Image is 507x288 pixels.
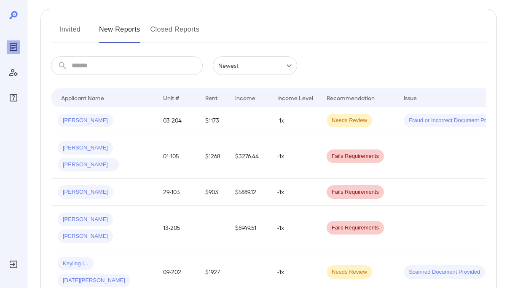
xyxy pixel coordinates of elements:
span: Fraud or Incorrect Document Provided [404,117,507,125]
div: Manage Users [7,66,20,79]
td: $5949.51 [228,206,271,250]
td: -1x [271,107,320,134]
span: [PERSON_NAME] [58,117,113,125]
div: Newest [213,56,297,75]
td: $903 [199,179,228,206]
td: $1268 [199,134,228,179]
span: [PERSON_NAME] [58,188,113,196]
div: Applicant Name [61,93,104,103]
span: [PERSON_NAME] [58,232,113,240]
td: -1x [271,206,320,250]
div: Issue [404,93,417,103]
span: Needs Review [327,268,372,276]
span: Needs Review [327,117,372,125]
span: Fails Requirements [327,188,384,196]
div: Unit # [163,93,179,103]
div: Rent [205,93,219,103]
td: $3276.44 [228,134,271,179]
div: FAQ [7,91,20,104]
td: 29-103 [156,179,199,206]
td: $5889.12 [228,179,271,206]
td: 13-205 [156,206,199,250]
td: $1173 [199,107,228,134]
span: [PERSON_NAME] [58,144,113,152]
span: Keyling I... [58,260,94,268]
span: Fails Requirements [327,224,384,232]
div: Reports [7,40,20,54]
button: Closed Reports [150,23,200,43]
span: Scanned Document Provided [404,268,485,276]
button: Invited [51,23,89,43]
td: -1x [271,179,320,206]
span: [DATE][PERSON_NAME] [58,277,130,285]
span: Fails Requirements [327,152,384,160]
td: 01-105 [156,134,199,179]
div: Recommendation [327,93,375,103]
button: New Reports [99,23,140,43]
div: Income Level [277,93,313,103]
div: Income [235,93,255,103]
div: Log Out [7,258,20,271]
td: -1x [271,134,320,179]
span: [PERSON_NAME] ... [58,161,119,169]
span: [PERSON_NAME] [58,216,113,224]
td: 03-204 [156,107,199,134]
